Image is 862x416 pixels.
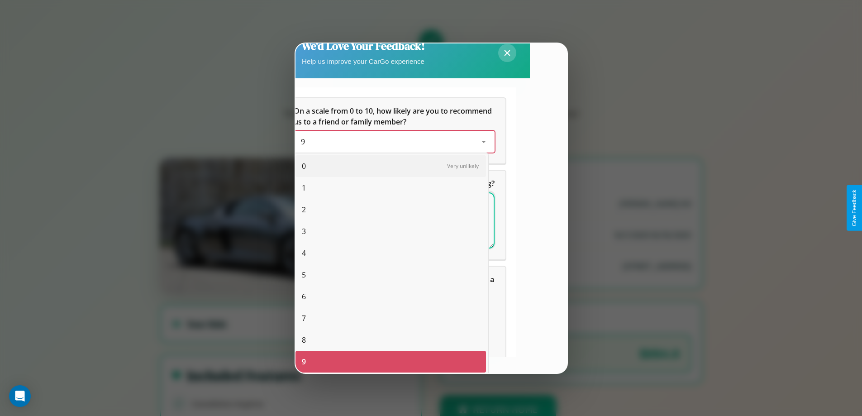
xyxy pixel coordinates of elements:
div: 6 [295,286,486,307]
span: On a scale from 0 to 10, how likely are you to recommend us to a friend or family member? [294,106,494,127]
span: 0 [302,161,306,172]
div: Open Intercom Messenger [9,385,31,407]
span: 9 [302,356,306,367]
span: 2 [302,204,306,215]
span: Very unlikely [447,162,479,170]
h5: On a scale from 0 to 10, how likely are you to recommend us to a friend or family member? [294,105,495,127]
div: 5 [295,264,486,286]
div: On a scale from 0 to 10, how likely are you to recommend us to a friend or family member? [294,131,495,153]
span: 5 [302,269,306,280]
div: 9 [295,351,486,373]
div: 2 [295,199,486,220]
span: 6 [302,291,306,302]
span: Which of the following features do you value the most in a vehicle? [294,274,496,295]
div: 8 [295,329,486,351]
div: 1 [295,177,486,199]
div: Give Feedback [851,190,857,226]
div: On a scale from 0 to 10, how likely are you to recommend us to a friend or family member? [283,98,505,163]
p: Help us improve your CarGo experience [302,55,425,67]
span: What can we do to make your experience more satisfying? [294,178,495,188]
span: 3 [302,226,306,237]
span: 7 [302,313,306,324]
h2: We'd Love Your Feedback! [302,38,425,53]
span: 8 [302,335,306,345]
span: 9 [301,137,305,147]
div: 10 [295,373,486,394]
div: 4 [295,242,486,264]
span: 1 [302,182,306,193]
span: 4 [302,248,306,258]
div: 7 [295,307,486,329]
div: 0 [295,155,486,177]
div: 3 [295,220,486,242]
